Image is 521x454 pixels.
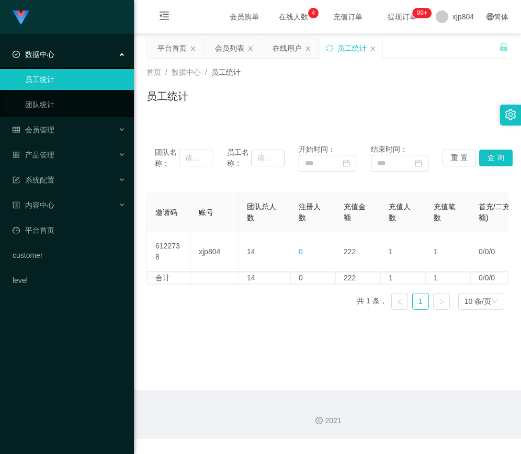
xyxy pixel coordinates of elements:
[371,145,407,153] span: 结束时间：
[299,247,303,256] span: 0
[247,46,254,52] i: 图标: close
[311,8,315,18] p: 4
[426,273,471,283] td: 1
[381,273,426,283] td: 1
[336,273,381,283] td: 222
[479,247,483,256] span: 0
[492,298,498,305] i: 图标: down
[227,147,251,169] span: 员工名称：
[211,68,241,76] span: 员工统计
[247,202,276,222] span: 团队总人数
[357,293,387,310] li: 共 1 条，
[274,13,313,20] span: 在线人数
[335,232,380,271] td: 222
[337,38,367,58] div: 员工统计
[199,208,213,217] span: 账号
[412,293,429,310] li: 1
[239,232,290,271] td: 14
[389,202,411,222] span: 充值人数
[147,232,190,271] td: 6122738
[273,38,302,58] div: 在线用户
[380,232,425,271] td: 1
[13,126,54,134] span: 会员管理
[13,201,54,209] span: 内容中心
[157,38,187,58] div: 平台首页
[499,42,508,52] i: 图标: unlock
[291,273,336,283] td: 0
[13,176,20,184] i: 图标: form
[299,145,335,153] span: 开始时间：
[326,44,333,52] i: 图标: sync
[415,160,422,167] i: 图标: calendar
[239,273,291,283] td: 14
[13,151,20,158] i: 图标: appstore-o
[13,176,54,184] span: 系统配置
[299,202,321,222] span: 注册人数
[305,46,311,52] i: 图标: close
[328,13,368,20] span: 充值订单
[13,50,54,59] span: 数据中心
[308,8,319,18] sup: 4
[205,68,207,76] span: /
[146,88,188,104] h1: 员工统计
[433,293,450,310] li: 下一页
[148,273,191,283] td: 合计
[13,245,126,266] a: customer
[190,232,239,271] td: xjp804
[491,247,495,256] span: 0
[315,417,323,424] i: 图标: copyright
[190,46,196,52] i: 图标: close
[485,247,489,256] span: 0
[344,202,366,222] span: 充值金额
[443,150,476,166] button: 重 置
[172,68,201,76] span: 数据中心
[413,8,432,18] sup: 260
[155,147,179,169] span: 团队名称：
[251,150,285,166] input: 请输入
[382,13,422,20] span: 提现订单
[465,293,491,309] div: 10 条/页
[13,201,20,209] i: 图标: profile
[13,151,54,159] span: 产品管理
[25,69,126,90] a: 员工统计
[155,208,177,217] span: 邀请码
[391,293,408,310] li: 上一页
[479,150,513,166] button: 查 询
[370,46,376,52] i: 图标: close
[142,415,513,426] div: 2021
[425,232,470,271] td: 1
[165,68,167,76] span: /
[413,293,428,309] a: 1
[13,270,126,291] a: level
[343,160,350,167] i: 图标: calendar
[25,94,126,115] a: 团队统计
[215,38,244,58] div: 会员列表
[397,299,403,305] i: 图标: left
[438,299,445,305] i: 图标: right
[13,10,29,25] img: logo.9652507e.png
[13,51,20,58] i: 图标: check-circle-o
[505,109,516,120] i: 图标: setting
[146,68,161,76] span: 首页
[486,13,494,20] i: 图标: global
[434,202,456,222] span: 充值笔数
[179,150,212,166] input: 请输入
[13,220,126,241] a: 图标: dashboard平台首页
[146,1,182,34] i: 图标: menu-fold
[13,126,20,133] i: 图标: table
